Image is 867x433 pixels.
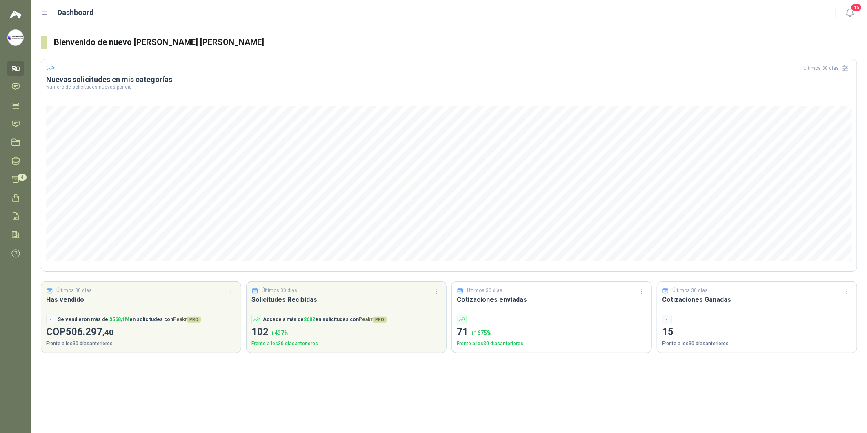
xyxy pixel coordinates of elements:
img: Company Logo [8,30,23,45]
p: Frente a los 30 días anteriores [46,340,236,348]
span: PRO [187,317,201,323]
span: Peakr [173,317,201,322]
div: Últimos 30 días [803,62,852,75]
h3: Bienvenido de nuevo [PERSON_NAME] [PERSON_NAME] [54,36,857,49]
p: 71 [457,324,647,340]
span: 4 [18,174,27,181]
span: 2602 [304,317,315,322]
h3: Cotizaciones enviadas [457,295,647,305]
p: 15 [662,324,852,340]
span: + 1675 % [471,330,491,336]
img: Logo peakr [9,10,22,20]
span: ,40 [102,328,113,337]
p: 102 [251,324,441,340]
span: + 437 % [271,330,289,336]
p: Se vendieron más de en solicitudes con [58,316,201,324]
p: Últimos 30 días [673,287,708,295]
p: Frente a los 30 días anteriores [662,340,852,348]
p: Accede a más de en solicitudes con [263,316,387,324]
p: Últimos 30 días [467,287,503,295]
h3: Has vendido [46,295,236,305]
a: 4 [7,172,24,187]
h3: Nuevas solicitudes en mis categorías [46,75,852,85]
button: 16 [843,6,857,20]
span: Peakr [359,317,387,322]
p: Número de solicitudes nuevas por día [46,85,852,89]
span: PRO [373,317,387,323]
h3: Solicitudes Recibidas [251,295,441,305]
p: Últimos 30 días [262,287,298,295]
span: 16 [851,4,862,11]
span: $ 568,1M [109,317,129,322]
p: COP [46,324,236,340]
p: Frente a los 30 días anteriores [251,340,441,348]
p: Frente a los 30 días anteriores [457,340,647,348]
div: - [46,315,56,324]
div: - [662,315,672,324]
h1: Dashboard [58,7,94,18]
p: Últimos 30 días [57,287,92,295]
span: 506.297 [66,326,113,337]
h3: Cotizaciones Ganadas [662,295,852,305]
